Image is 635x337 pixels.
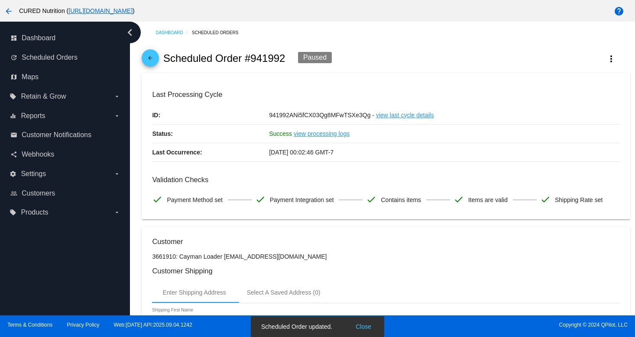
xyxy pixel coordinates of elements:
i: chevron_left [123,26,137,39]
i: arrow_drop_down [113,93,120,100]
span: Copyright © 2024 QPilot, LLC [325,322,628,328]
i: update [10,54,17,61]
a: map Maps [10,70,120,84]
span: Retain & Grow [21,93,66,100]
i: arrow_drop_down [113,170,120,177]
span: Items are valid [468,191,508,209]
span: 941992ANi5fCX03Qg8MFwTSXe3Qg - [269,112,374,119]
a: Terms & Conditions [7,322,52,328]
p: ID: [152,106,269,124]
span: Webhooks [22,151,54,158]
i: people_outline [10,190,17,197]
i: dashboard [10,35,17,42]
i: share [10,151,17,158]
span: Contains items [381,191,421,209]
a: share Webhooks [10,148,120,161]
h3: Last Processing Cycle [152,90,619,99]
div: Enter Shipping Address [162,289,226,296]
h2: Scheduled Order #941992 [163,52,285,64]
p: Status: [152,125,269,143]
span: [DATE] 00:02:46 GMT-7 [269,149,334,156]
a: Privacy Policy [67,322,100,328]
span: Payment Method set [167,191,222,209]
a: Web:[DATE] API:2025.09.04.1242 [114,322,192,328]
mat-icon: check [152,194,162,205]
span: Customers [22,189,55,197]
i: equalizer [10,112,16,119]
input: Shipping First Name [152,315,230,322]
div: Paused [298,52,332,63]
a: update Scheduled Orders [10,51,120,64]
mat-icon: check [255,194,266,205]
a: view last cycle details [376,106,434,124]
i: local_offer [10,93,16,100]
mat-icon: help [614,6,624,16]
h3: Customer [152,238,619,246]
span: Reports [21,112,45,120]
i: local_offer [10,209,16,216]
span: Settings [21,170,46,178]
div: Select A Saved Address (0) [247,289,321,296]
a: Scheduled Orders [192,26,246,39]
span: Customer Notifications [22,131,91,139]
i: email [10,132,17,138]
a: people_outline Customers [10,186,120,200]
i: arrow_drop_down [113,112,120,119]
mat-icon: more_vert [606,54,616,64]
span: Dashboard [22,34,55,42]
a: email Customer Notifications [10,128,120,142]
span: Success [269,130,292,137]
a: dashboard Dashboard [10,31,120,45]
mat-icon: check [366,194,376,205]
mat-icon: check [454,194,464,205]
a: view processing logs [294,125,350,143]
i: settings [10,170,16,177]
i: map [10,74,17,80]
h3: Validation Checks [152,176,619,184]
simple-snack-bar: Scheduled Order updated. [261,322,374,331]
a: Dashboard [156,26,192,39]
span: CURED Nutrition ( ) [19,7,135,14]
mat-icon: arrow_back [3,6,14,16]
i: arrow_drop_down [113,209,120,216]
p: 3661910: Cayman Loader [EMAIL_ADDRESS][DOMAIN_NAME] [152,253,619,260]
h3: Customer Shipping [152,267,619,275]
mat-icon: check [540,194,551,205]
span: Products [21,209,48,216]
a: [URL][DOMAIN_NAME] [68,7,133,14]
p: Last Occurrence: [152,143,269,161]
button: Close [353,322,374,331]
mat-icon: arrow_back [145,55,156,65]
span: Maps [22,73,39,81]
span: Scheduled Orders [22,54,78,61]
span: Payment Integration set [270,191,334,209]
span: Shipping Rate set [555,191,603,209]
